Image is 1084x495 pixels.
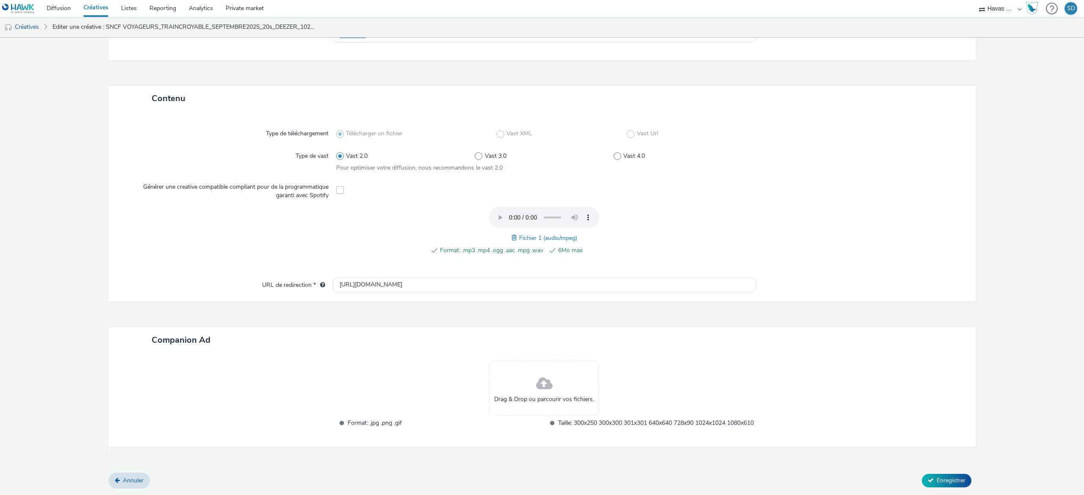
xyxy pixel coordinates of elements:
[922,474,971,487] button: Enregistrer
[558,418,754,428] span: Taille: 300x250 300x300 301x301 640x640 728x90 1024x1024 1080x610
[2,3,35,14] img: undefined Logo
[333,278,756,292] input: url...
[623,152,645,160] span: Vast 4.0
[485,152,506,160] span: Vast 3.0
[123,476,144,484] span: Annuler
[263,126,332,138] label: Type de téléchargement
[519,234,577,242] span: Fichier 1 (audio/mpeg)
[346,152,368,160] span: Vast 2.0
[506,129,532,138] span: Vast XML
[259,278,329,289] label: URL de redirection *
[336,164,503,172] span: Pour optimiser votre diffusion, nous recommandons le vast 2.0
[1067,2,1075,15] div: SD
[152,334,210,346] span: Companion Ad
[937,476,965,484] span: Enregistrer
[108,473,150,489] a: Annuler
[440,245,543,256] span: Format: .mp3 .mp4 .ogg .aac .mpg .wav
[316,281,325,289] div: L'URL de redirection sera utilisée comme URL de validation avec certains SSP et ce sera l'URL de ...
[4,23,13,32] img: audio
[1026,2,1042,15] a: Hawk Academy
[346,129,402,138] span: Télécharger un fichier
[48,17,319,37] a: Editer une créative : SNCF VOYAGEURS_TRAINCROYABLE_SEPTEMBRE2025_20s_DEEZER_1024x1024_DEDI
[558,245,661,256] span: 6Mo max
[1026,2,1038,15] img: Hawk Academy
[292,148,332,160] label: Type de vast
[124,179,332,200] label: Générer une creative compatible compliant pour de la programmatique garanti avec Spotify
[348,418,543,428] span: Format: .jpg .png .gif
[494,395,594,404] span: Drag & Drop ou parcourir vos fichiers.
[637,129,658,138] span: Vast Url
[152,93,185,104] span: Contenu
